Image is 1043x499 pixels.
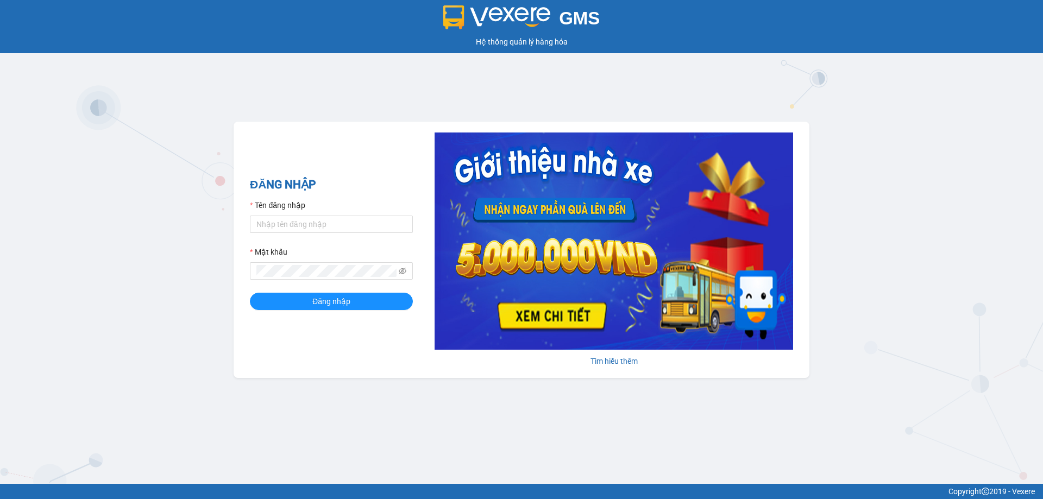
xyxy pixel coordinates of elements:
div: Hệ thống quản lý hàng hóa [3,36,1040,48]
span: copyright [982,488,989,495]
label: Tên đăng nhập [250,199,305,211]
h2: ĐĂNG NHẬP [250,176,413,194]
span: eye-invisible [399,267,406,275]
input: Mật khẩu [256,265,397,277]
span: Đăng nhập [312,295,350,307]
input: Tên đăng nhập [250,216,413,233]
div: Copyright 2019 - Vexere [8,485,1035,497]
a: GMS [443,16,600,25]
span: GMS [559,8,600,28]
label: Mật khẩu [250,246,287,258]
button: Đăng nhập [250,293,413,310]
img: logo 2 [443,5,551,29]
img: banner-0 [435,132,793,350]
div: Tìm hiểu thêm [435,355,793,367]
